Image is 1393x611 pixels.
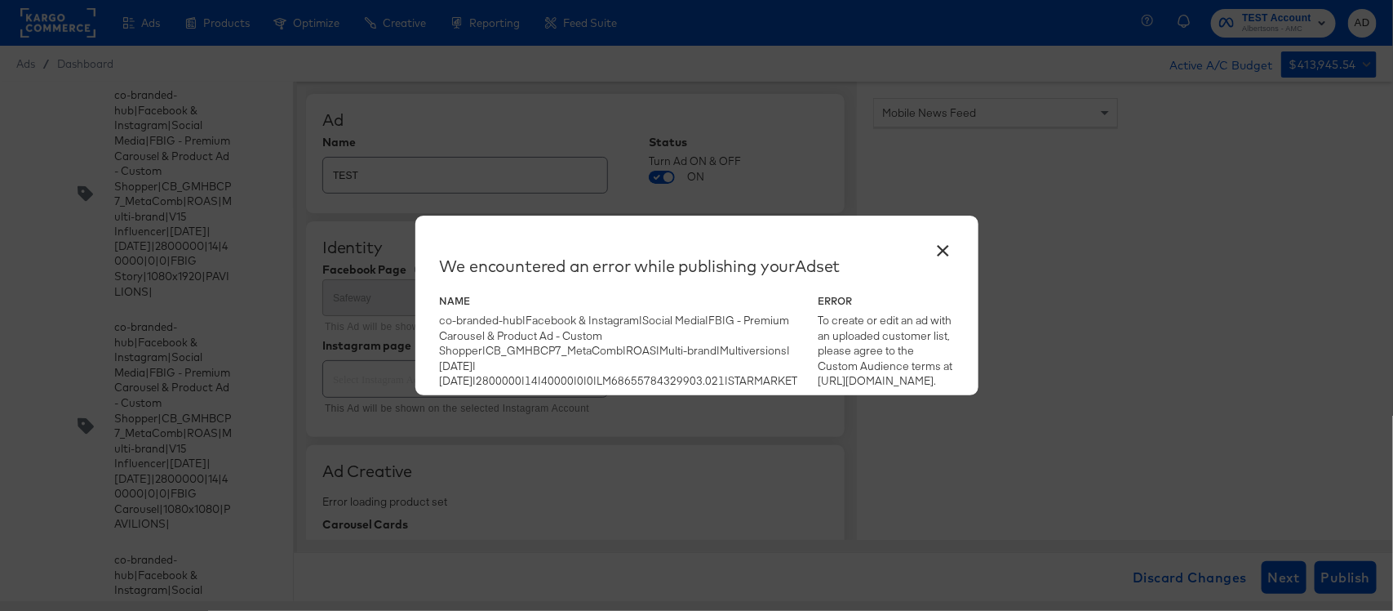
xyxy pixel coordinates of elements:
div: Name [440,295,798,308]
button: × [929,232,958,261]
div: To create or edit an ad with an uploaded customer list, please agree to the Custom Audience terms... [818,313,954,389]
div: Error [818,295,954,308]
div: We encountered an error while publishing your Adset [440,256,954,276]
div: co-branded-hub|Facebook & Instagram|Social Media|FBIG - Premium Carousel & Product Ad - Custom Sh... [440,313,798,389]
